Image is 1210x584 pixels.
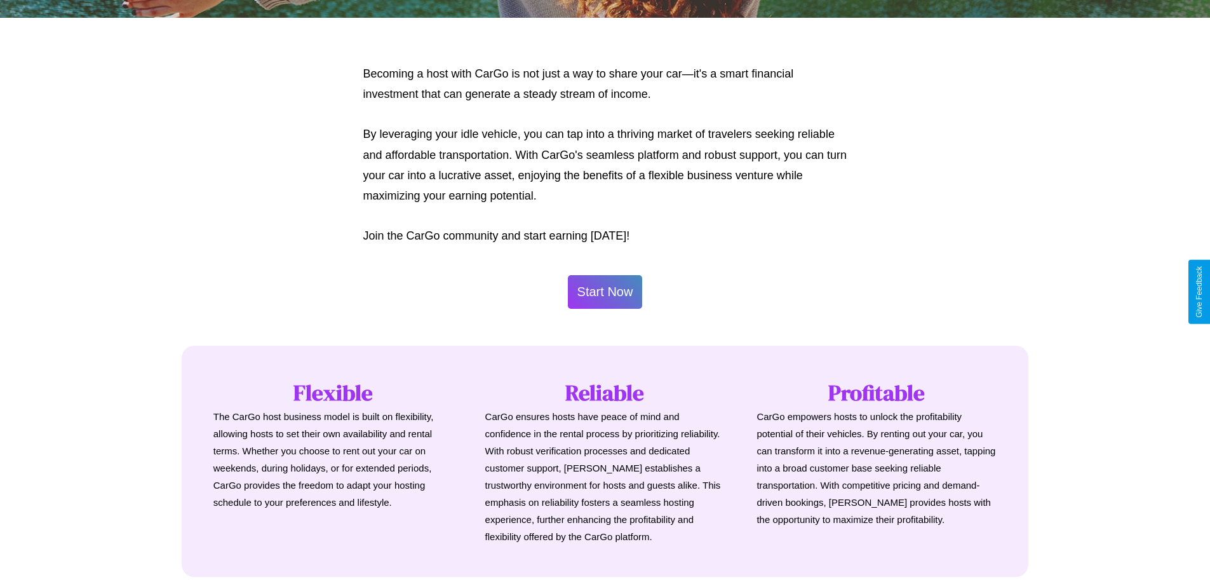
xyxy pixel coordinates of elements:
p: Join the CarGo community and start earning [DATE]! [363,226,847,246]
p: By leveraging your idle vehicle, you can tap into a thriving market of travelers seeking reliable... [363,124,847,207]
p: CarGo empowers hosts to unlock the profitability potential of their vehicles. By renting out your... [756,408,997,528]
p: Becoming a host with CarGo is not just a way to share your car—it's a smart financial investment ... [363,64,847,105]
p: CarGo ensures hosts have peace of mind and confidence in the rental process by prioritizing relia... [485,408,725,545]
button: Start Now [568,275,643,309]
h1: Profitable [756,377,997,408]
h1: Flexible [213,377,454,408]
p: The CarGo host business model is built on flexibility, allowing hosts to set their own availabili... [213,408,454,511]
h1: Reliable [485,377,725,408]
div: Give Feedback [1195,266,1204,318]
